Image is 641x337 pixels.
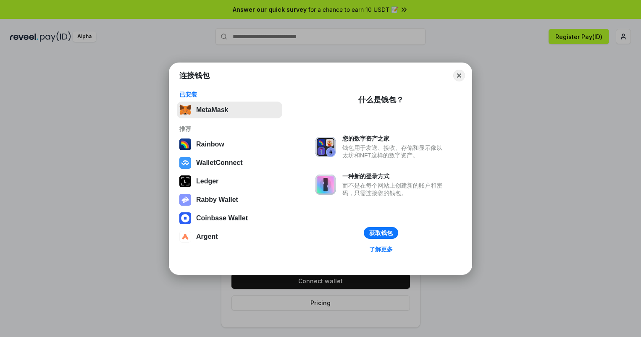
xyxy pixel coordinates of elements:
button: Ledger [177,173,282,190]
div: Coinbase Wallet [196,214,248,222]
div: 推荐 [179,125,280,133]
div: 已安装 [179,91,280,98]
div: 什么是钱包？ [358,95,404,105]
div: MetaMask [196,106,228,114]
div: 而不是在每个网站上创建新的账户和密码，只需连接您的钱包。 [342,182,447,197]
img: svg+xml,%3Csvg%20width%3D%22120%22%20height%3D%22120%22%20viewBox%3D%220%200%20120%20120%22%20fil... [179,138,191,150]
div: Argent [196,233,218,240]
button: Rabby Wallet [177,191,282,208]
img: svg+xml,%3Csvg%20width%3D%2228%22%20height%3D%2228%22%20viewBox%3D%220%200%2028%2028%22%20fill%3D... [179,231,191,243]
img: svg+xml,%3Csvg%20xmlns%3D%22http%3A%2F%2Fwww.w3.org%2F2000%2Fsvg%22%20fill%3D%22none%22%20viewBox... [315,175,336,195]
div: Rabby Wallet [196,196,238,204]
img: svg+xml,%3Csvg%20width%3D%2228%22%20height%3D%2228%22%20viewBox%3D%220%200%2028%2028%22%20fill%3D... [179,157,191,169]
div: 钱包用于发送、接收、存储和显示像以太坊和NFT这样的数字资产。 [342,144,447,159]
div: 了解更多 [369,246,393,253]
img: svg+xml,%3Csvg%20width%3D%2228%22%20height%3D%2228%22%20viewBox%3D%220%200%2028%2028%22%20fill%3D... [179,212,191,224]
button: 获取钱包 [364,227,398,239]
img: svg+xml,%3Csvg%20fill%3D%22none%22%20height%3D%2233%22%20viewBox%3D%220%200%2035%2033%22%20width%... [179,104,191,116]
button: WalletConnect [177,154,282,171]
button: Argent [177,228,282,245]
button: MetaMask [177,102,282,118]
button: Close [453,70,465,81]
div: 一种新的登录方式 [342,172,447,180]
a: 了解更多 [364,244,398,255]
img: svg+xml,%3Csvg%20xmlns%3D%22http%3A%2F%2Fwww.w3.org%2F2000%2Fsvg%22%20width%3D%2228%22%20height%3... [179,175,191,187]
div: 您的数字资产之家 [342,135,447,142]
div: Ledger [196,178,218,185]
h1: 连接钱包 [179,71,210,81]
img: svg+xml,%3Csvg%20xmlns%3D%22http%3A%2F%2Fwww.w3.org%2F2000%2Fsvg%22%20fill%3D%22none%22%20viewBox... [315,137,336,157]
button: Rainbow [177,136,282,153]
img: svg+xml,%3Csvg%20xmlns%3D%22http%3A%2F%2Fwww.w3.org%2F2000%2Fsvg%22%20fill%3D%22none%22%20viewBox... [179,194,191,206]
div: Rainbow [196,141,224,148]
button: Coinbase Wallet [177,210,282,227]
div: 获取钱包 [369,229,393,237]
div: WalletConnect [196,159,243,167]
